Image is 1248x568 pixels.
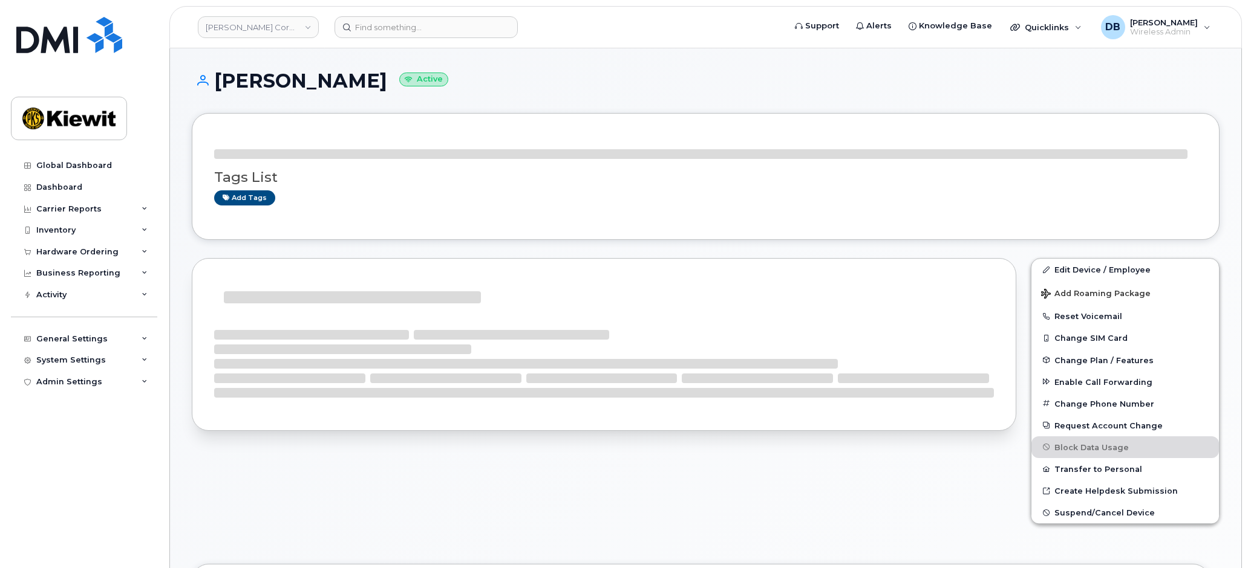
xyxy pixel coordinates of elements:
[1031,371,1219,393] button: Enable Call Forwarding
[1031,327,1219,349] button: Change SIM Card
[1031,305,1219,327] button: Reset Voicemail
[1031,458,1219,480] button: Transfer to Personal
[399,73,448,86] small: Active
[1031,280,1219,305] button: Add Roaming Package
[1031,415,1219,436] button: Request Account Change
[1031,259,1219,280] a: Edit Device / Employee
[1054,355,1154,364] span: Change Plan / Features
[1031,349,1219,371] button: Change Plan / Features
[192,70,1220,91] h1: [PERSON_NAME]
[1041,289,1151,300] span: Add Roaming Package
[1054,377,1152,386] span: Enable Call Forwarding
[214,170,1197,185] h3: Tags List
[1031,436,1219,458] button: Block Data Usage
[1031,480,1219,502] a: Create Helpdesk Submission
[1031,502,1219,523] button: Suspend/Cancel Device
[214,190,275,205] a: Add tags
[1031,393,1219,415] button: Change Phone Number
[1054,508,1155,517] span: Suspend/Cancel Device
